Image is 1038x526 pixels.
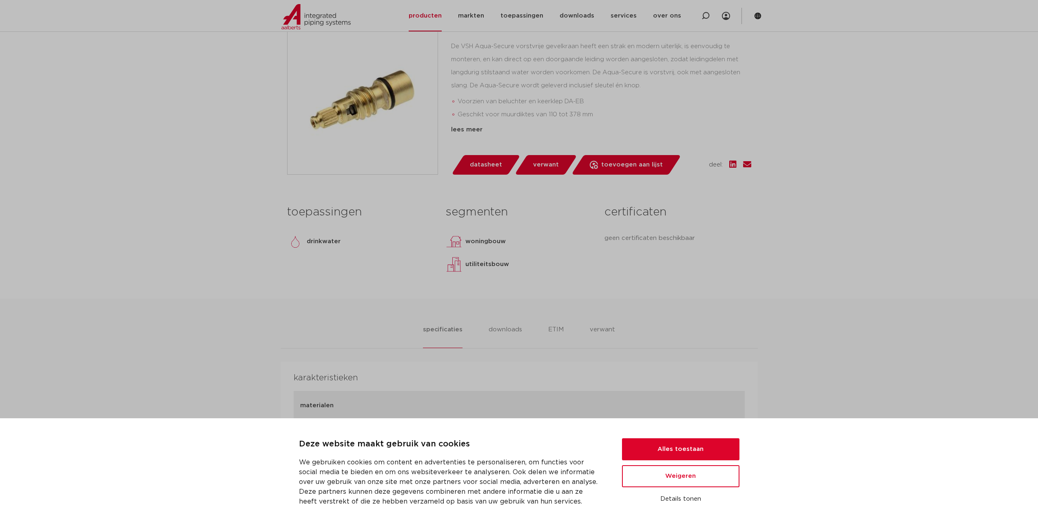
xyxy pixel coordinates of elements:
li: verwant [590,325,615,348]
div: lees meer [451,125,751,135]
span: deel: [709,160,723,170]
span: verwant [533,158,559,171]
p: drinkwater [307,237,341,246]
p: woningbouw [465,237,506,246]
button: Alles toestaan [622,438,739,460]
li: specificaties [423,325,462,348]
p: We gebruiken cookies om content en advertenties te personaliseren, om functies voor social media ... [299,457,602,506]
p: geen certificaten beschikbaar [604,233,751,243]
img: utiliteitsbouw [446,256,462,273]
li: downloads [489,325,522,348]
img: woningbouw [446,233,462,250]
a: datasheet [451,155,520,175]
img: Product Image for VSH Aqua-Secure bovendeel schroefspindel [288,24,438,174]
button: Weigeren [622,465,739,487]
h4: karakteristieken [294,371,745,384]
span: datasheet [470,158,502,171]
h3: segmenten [446,204,592,220]
li: Voorzien van beluchter en keerklep DA-EB [458,95,751,108]
div: De VSH Aqua-Secure vorstvrije gevelkraan heeft een strak en modern uiterlijk, is eenvoudig te mon... [451,40,751,122]
button: Details tonen [622,492,739,506]
li: Geschikt voor muurdiktes van 110 tot 378 mm [458,108,751,121]
h3: certificaten [604,204,751,220]
a: verwant [514,155,577,175]
p: Deze website maakt gebruik van cookies [299,438,602,451]
li: ETIM [548,325,564,348]
p: utiliteitsbouw [465,260,509,269]
span: toevoegen aan lijst [601,158,663,171]
img: drinkwater [287,233,303,250]
p: materialen [300,401,410,411]
h3: toepassingen [287,204,434,220]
